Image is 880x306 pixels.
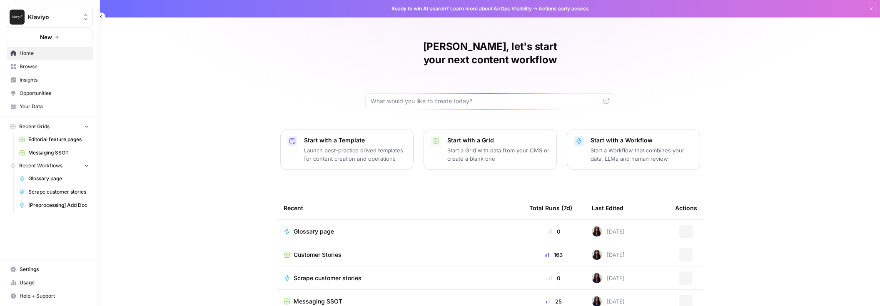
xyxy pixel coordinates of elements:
[592,273,625,283] div: [DATE]
[7,7,93,27] button: Workspace: Klaviyo
[591,136,693,144] p: Start with a Workflow
[15,133,93,146] a: Editorial feature pages
[371,97,600,105] input: What would you like to create today?
[20,50,89,57] span: Home
[20,279,89,286] span: Usage
[19,123,50,130] span: Recent Grids
[28,149,89,157] span: Messaging SSOT
[450,5,478,12] a: Learn more
[294,274,361,282] span: Scrape customer stories
[7,47,93,60] a: Home
[304,146,406,163] p: Launch best-practice driven templates for content creation and operations
[424,129,557,170] button: Start with a GridStart a Grid with data from your CMS or create a blank one
[28,202,89,209] span: [Preprocessing] Add Doc
[7,31,93,43] button: New
[391,5,532,12] span: Ready to win AI search? about AirOps Visibility
[284,227,516,236] a: Glossary page
[20,266,89,273] span: Settings
[294,227,334,236] span: Glossary page
[529,297,578,306] div: 25
[7,60,93,73] a: Browse
[28,175,89,182] span: Glossary page
[15,146,93,159] a: Messaging SSOT
[7,159,93,172] button: Recent Workflows
[365,40,615,67] h1: [PERSON_NAME], let's start your next content workflow
[284,197,516,219] div: Recent
[529,197,572,219] div: Total Runs (7d)
[284,297,516,306] a: Messaging SSOT
[284,274,516,282] a: Scrape customer stories
[28,188,89,196] span: Scrape customer stories
[15,185,93,199] a: Scrape customer stories
[7,120,93,133] button: Recent Grids
[40,33,52,41] span: New
[280,129,414,170] button: Start with a TemplateLaunch best-practice driven templates for content creation and operations
[20,292,89,300] span: Help + Support
[15,172,93,185] a: Glossary page
[15,199,93,212] a: [Preprocessing] Add Doc
[28,13,78,21] span: Klaviyo
[20,63,89,70] span: Browse
[592,273,602,283] img: rox323kbkgutb4wcij4krxobkpon
[28,136,89,143] span: Editorial feature pages
[10,10,25,25] img: Klaviyo Logo
[20,76,89,84] span: Insights
[529,227,578,236] div: 0
[538,5,589,12] span: Actions early access
[7,263,93,276] a: Settings
[592,226,602,236] img: rox323kbkgutb4wcij4krxobkpon
[592,250,625,260] div: [DATE]
[567,129,700,170] button: Start with a WorkflowStart a Workflow that combines your data, LLMs and human review
[19,162,62,169] span: Recent Workflows
[592,250,602,260] img: rox323kbkgutb4wcij4krxobkpon
[447,146,550,163] p: Start a Grid with data from your CMS or create a blank one
[591,146,693,163] p: Start a Workflow that combines your data, LLMs and human review
[7,87,93,100] a: Opportunities
[592,197,623,219] div: Last Edited
[7,100,93,113] a: Your Data
[20,90,89,97] span: Opportunities
[529,274,578,282] div: 0
[294,251,342,259] span: Customer Stories
[675,197,697,219] div: Actions
[447,136,550,144] p: Start with a Grid
[294,297,342,306] span: Messaging SSOT
[284,251,516,259] a: Customer Stories
[20,103,89,110] span: Your Data
[592,226,625,236] div: [DATE]
[7,276,93,289] a: Usage
[7,289,93,303] button: Help + Support
[304,136,406,144] p: Start with a Template
[7,73,93,87] a: Insights
[529,251,578,259] div: 163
